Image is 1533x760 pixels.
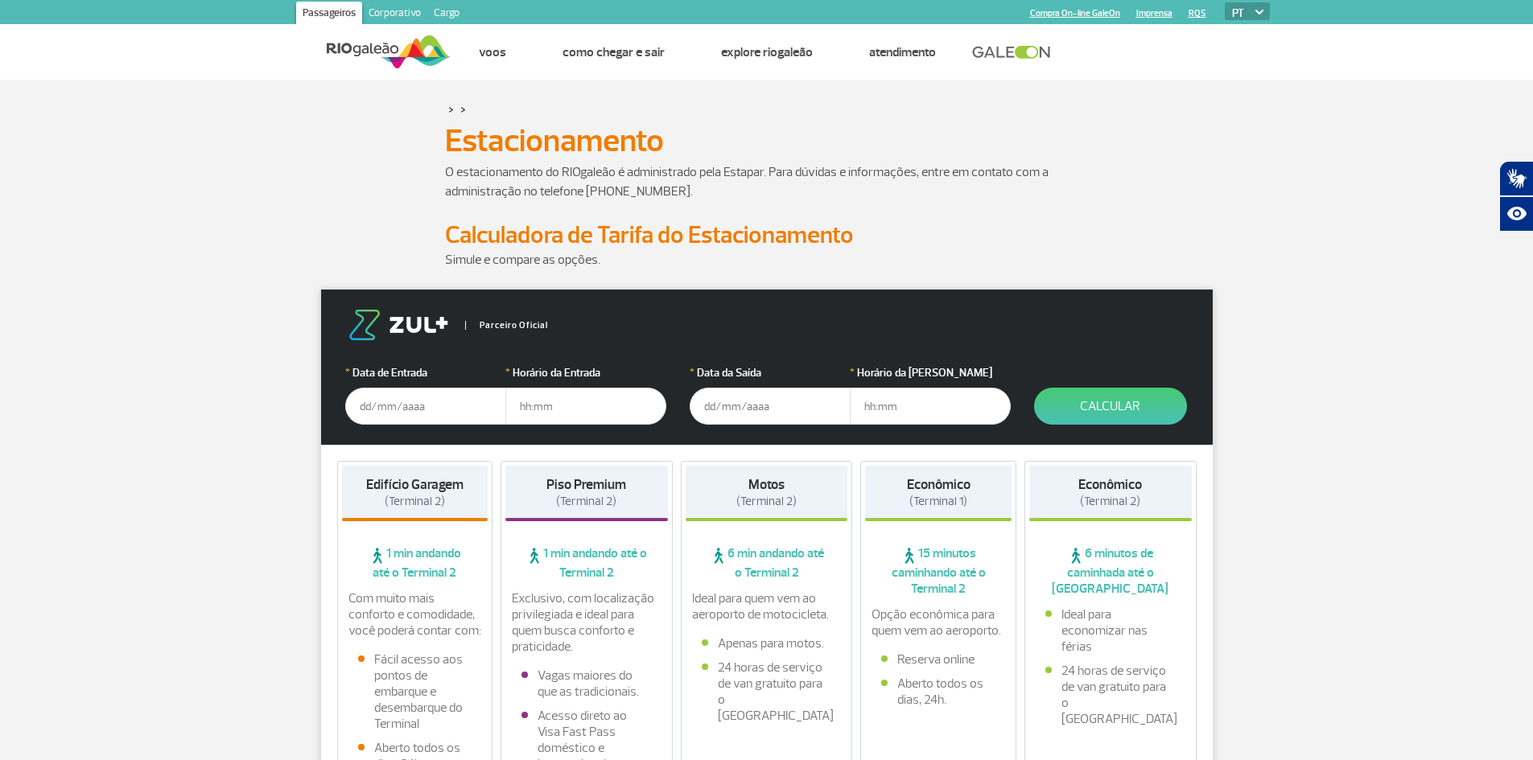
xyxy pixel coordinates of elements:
[686,545,848,581] span: 6 min andando até o Terminal 2
[1029,545,1192,597] span: 6 minutos de caminhada até o [GEOGRAPHIC_DATA]
[1045,663,1176,727] li: 24 horas de serviço de van gratuito para o [GEOGRAPHIC_DATA]
[345,310,451,340] img: logo-zul.png
[1078,476,1142,493] strong: Econômico
[362,2,427,27] a: Corporativo
[445,162,1089,201] p: O estacionamento do RIOgaleão é administrado pela Estapar. Para dúvidas e informações, entre em c...
[702,659,832,724] li: 24 horas de serviço de van gratuito para o [GEOGRAPHIC_DATA]
[460,100,466,118] a: >
[1189,8,1206,18] a: RQS
[358,651,472,732] li: Fácil acesso aos pontos de embarque e desembarque do Terminal
[345,388,506,425] input: dd/mm/aaaa
[702,635,832,651] li: Apenas para motos.
[690,388,851,425] input: dd/mm/aaaa
[345,364,506,381] label: Data de Entrada
[505,545,668,581] span: 1 min andando até o Terminal 2
[512,590,661,655] p: Exclusivo, com localização privilegiada e ideal para quem busca conforto e praticidade.
[850,388,1011,425] input: hh:mm
[909,494,967,509] span: (Terminal 1)
[748,476,785,493] strong: Motos
[881,676,995,708] li: Aberto todos os dias, 24h.
[865,545,1012,597] span: 15 minutos caminhando até o Terminal 2
[692,590,842,622] p: Ideal para quem vem ao aeroporto de motocicleta.
[385,494,445,509] span: (Terminal 2)
[445,127,1089,154] h1: Estacionamento
[1499,196,1533,232] button: Abrir recursos assistivos.
[505,364,666,381] label: Horário da Entrada
[348,590,482,639] p: Com muito mais conforto e comodidade, você poderá contar com:
[445,220,1089,250] h2: Calculadora de Tarifa do Estacionamento
[1136,8,1172,18] a: Imprensa
[563,44,665,60] a: Como chegar e sair
[1034,388,1187,425] button: Calcular
[366,476,464,493] strong: Edifício Garagem
[1030,8,1120,18] a: Compra On-line GaleOn
[850,364,1011,381] label: Horário da [PERSON_NAME]
[546,476,626,493] strong: Piso Premium
[1080,494,1140,509] span: (Terminal 2)
[556,494,616,509] span: (Terminal 2)
[1499,161,1533,196] button: Abrir tradutor de língua de sinais.
[342,545,488,581] span: 1 min andando até o Terminal 2
[869,44,936,60] a: Atendimento
[505,388,666,425] input: hh:mm
[445,250,1089,269] p: Simule e compare as opções.
[465,321,548,330] span: Parceiro Oficial
[427,2,466,27] a: Cargo
[881,651,995,668] li: Reserva online
[479,44,506,60] a: Voos
[721,44,813,60] a: Explore RIOgaleão
[736,494,797,509] span: (Terminal 2)
[1045,606,1176,655] li: Ideal para economizar nas férias
[690,364,851,381] label: Data da Saída
[448,100,454,118] a: >
[296,2,362,27] a: Passageiros
[521,668,652,700] li: Vagas maiores do que as tradicionais.
[907,476,970,493] strong: Econômico
[1499,161,1533,232] div: Plugin de acessibilidade da Hand Talk.
[872,606,1005,639] p: Opção econômica para quem vem ao aeroporto.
